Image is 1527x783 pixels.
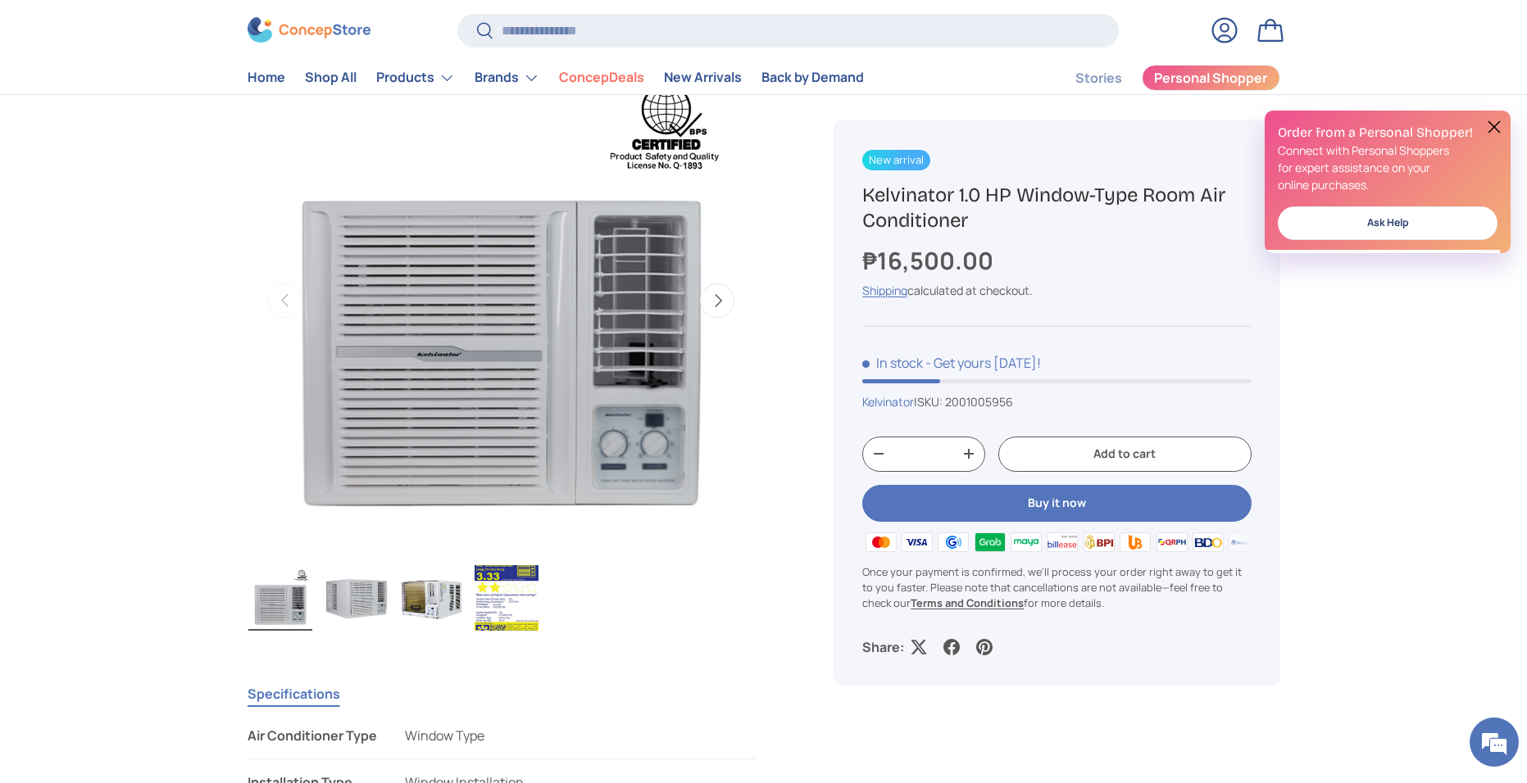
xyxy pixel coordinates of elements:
img: ubp [1117,530,1153,554]
img: visa [899,530,935,554]
img: billease [1044,530,1080,554]
a: Shipping [862,283,907,299]
span: SKU: [917,394,943,410]
img: ConcepStore [248,18,370,43]
span: In stock [862,354,923,372]
strong: ₱16,500.00 [862,244,998,277]
img: maya [1008,530,1044,554]
h1: Kelvinator 1.0 HP Window-Type Room Air Conditioner [862,183,1251,233]
summary: Brands [465,61,549,94]
a: Personal Shopper [1142,65,1280,91]
span: Personal Shopper [1154,72,1267,85]
a: Home [248,62,285,94]
a: New Arrivals [664,62,742,94]
summary: Products [366,61,465,94]
img: bdo [1190,530,1226,554]
img: Kelvinator 1.0 HP Window-Type Room Air Conditioner [399,565,463,631]
nav: Secondary [1036,61,1280,94]
a: Shop All [305,62,357,94]
button: Buy it now [862,485,1251,522]
a: Back by Demand [761,62,864,94]
img: qrph [1153,530,1189,554]
a: Kelvinator [862,394,914,410]
media-gallery: Gallery Viewer [248,47,756,636]
img: Kelvinator 1.0 HP Window-Type Room Air Conditioner [248,565,312,631]
img: Kelvinator 1.0 HP Window-Type Room Air Conditioner [475,565,539,631]
span: | [914,394,1013,410]
button: Specifications [248,675,340,713]
img: bpi [1081,530,1117,554]
img: gcash [935,530,971,554]
img: Kelvinator 1.0 HP Window-Type Room Air Conditioner [324,565,388,631]
a: Terms and Conditions [911,595,1024,610]
a: Ask Help [1278,206,1497,240]
p: Once your payment is confirmed, we'll process your order right away to get it to you faster. Plea... [862,564,1251,612]
span: Window Type [405,726,484,745]
span: New arrival [862,150,930,170]
img: metrobank [1226,530,1262,554]
img: grabpay [971,530,1007,554]
nav: Primary [248,61,864,94]
a: ConcepDeals [559,62,644,94]
div: calculated at checkout. [862,283,1251,300]
img: master [862,530,898,554]
p: - Get yours [DATE]! [925,354,1041,372]
p: Share: [862,638,904,658]
button: Add to cart [998,437,1251,472]
span: 2001005956 [945,394,1013,410]
h2: Order from a Personal Shopper! [1278,124,1497,142]
a: Stories [1075,62,1122,94]
p: Connect with Personal Shoppers for expert assistance on your online purchases. [1278,142,1497,193]
div: Air Conditioner Type [248,726,379,745]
